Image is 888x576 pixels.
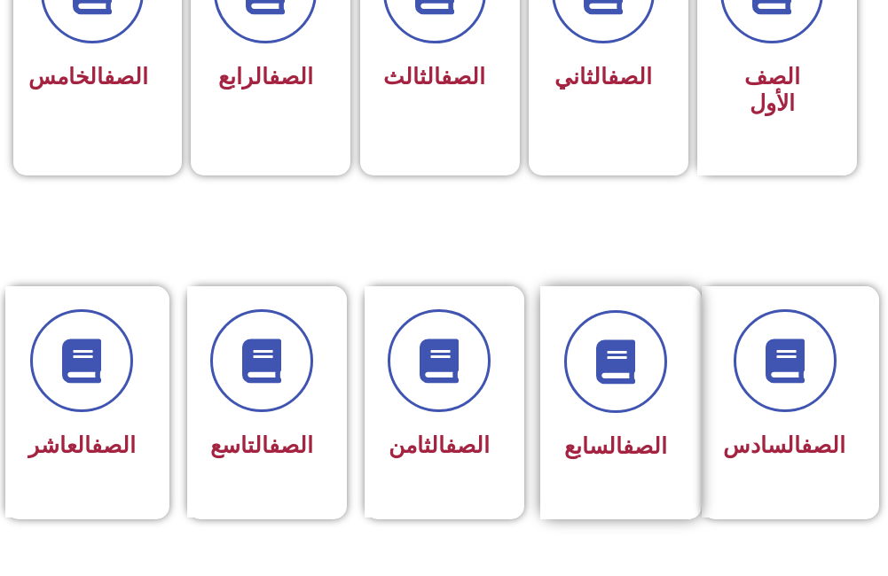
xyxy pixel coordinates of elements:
span: الثامن [389,432,490,458]
span: الثالث [383,64,485,90]
a: الصف [104,64,148,90]
a: الصف [801,432,845,458]
a: الصف [91,432,136,458]
a: الصف [269,64,313,90]
a: الصف [441,64,485,90]
span: التاسع [210,432,313,458]
span: السابع [564,433,667,459]
a: الصف [608,64,652,90]
span: الصف الأول [744,64,800,116]
span: الخامس [28,64,148,90]
a: الصف [623,433,667,459]
a: الصف [269,432,313,458]
span: العاشر [28,432,136,458]
span: الثاني [554,64,652,90]
a: الصف [445,432,490,458]
span: السادس [723,432,845,458]
span: الرابع [218,64,313,90]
